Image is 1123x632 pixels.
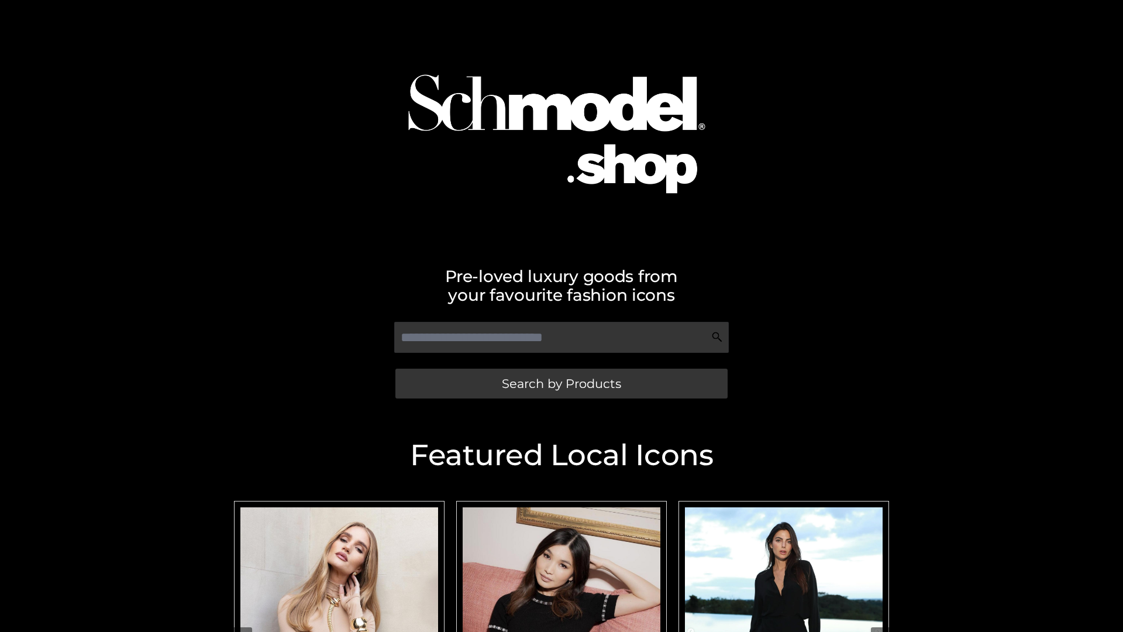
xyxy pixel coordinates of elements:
img: Search Icon [711,331,723,343]
span: Search by Products [502,377,621,390]
a: Search by Products [395,369,728,399]
h2: Pre-loved luxury goods from your favourite fashion icons [228,267,895,304]
h2: Featured Local Icons​ [228,441,895,470]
